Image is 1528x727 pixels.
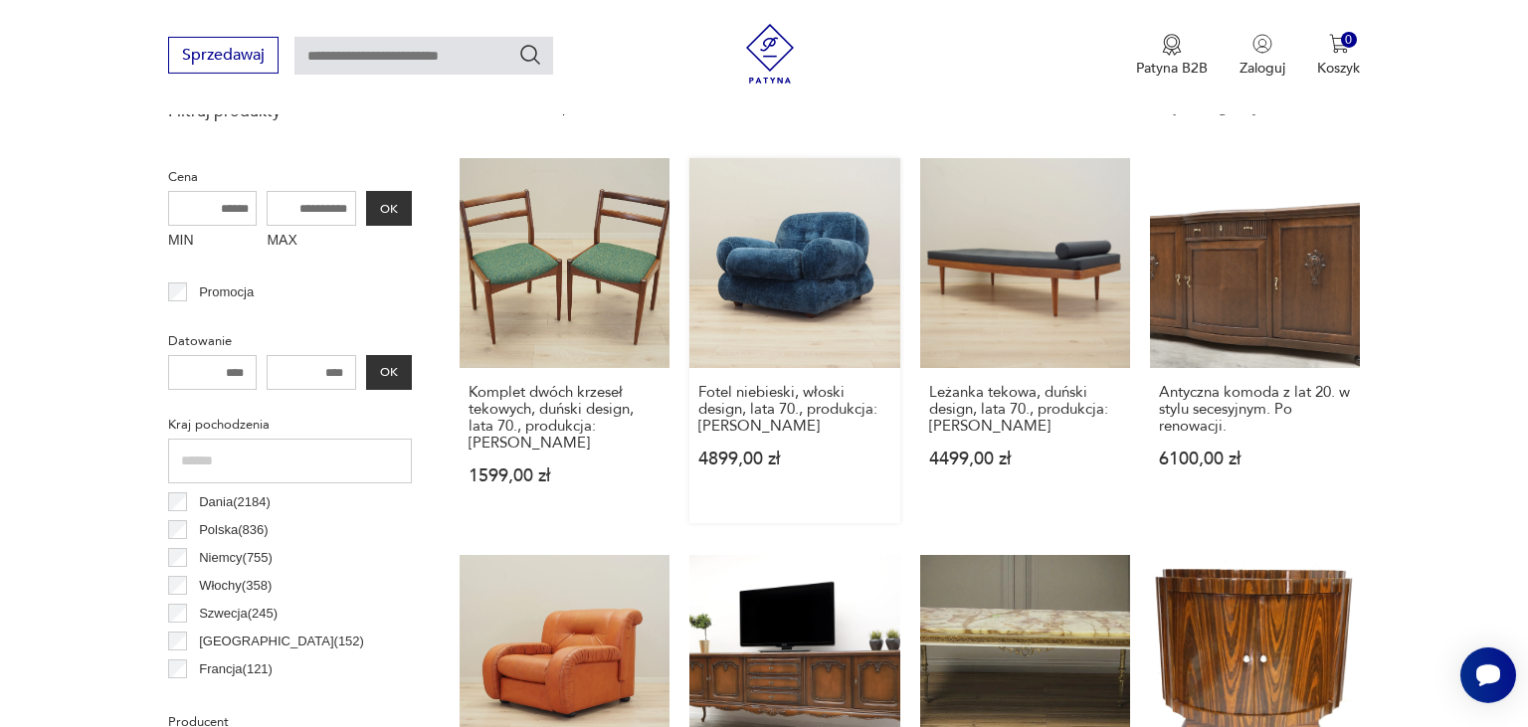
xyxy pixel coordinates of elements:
[1150,158,1360,523] a: Antyczna komoda z lat 20. w stylu secesyjnym. Po renowacji.Antyczna komoda z lat 20. w stylu sece...
[1136,34,1208,78] a: Ikona medaluPatyna B2B
[1341,32,1358,49] div: 0
[929,384,1121,435] h3: Leżanka tekowa, duński design, lata 70., produkcja: [PERSON_NAME]
[698,384,890,435] h3: Fotel niebieski, włoski design, lata 70., produkcja: [PERSON_NAME]
[168,226,258,258] label: MIN
[698,451,890,467] p: 4899,00 zł
[469,384,661,452] h3: Komplet dwóch krzeseł tekowych, duński design, lata 70., produkcja: [PERSON_NAME]
[1460,647,1516,703] iframe: Smartsupp widget button
[1136,59,1208,78] p: Patyna B2B
[168,166,412,188] p: Cena
[199,686,273,708] p: Czechy ( 114 )
[1159,384,1351,435] h3: Antyczna komoda z lat 20. w stylu secesyjnym. Po renowacji.
[1162,34,1182,56] img: Ikona medalu
[689,158,899,523] a: Fotel niebieski, włoski design, lata 70., produkcja: WłochyFotel niebieski, włoski design, lata 7...
[1317,34,1360,78] button: 0Koszyk
[199,519,268,541] p: Polska ( 836 )
[929,451,1121,467] p: 4499,00 zł
[168,37,279,74] button: Sprzedawaj
[168,50,279,64] a: Sprzedawaj
[1252,34,1272,54] img: Ikonka użytkownika
[1317,59,1360,78] p: Koszyk
[199,603,278,625] p: Szwecja ( 245 )
[199,547,273,569] p: Niemcy ( 755 )
[920,158,1130,523] a: Leżanka tekowa, duński design, lata 70., produkcja: DaniaLeżanka tekowa, duński design, lata 70.,...
[199,281,254,303] p: Promocja
[1240,34,1285,78] button: Zaloguj
[740,24,800,84] img: Patyna - sklep z meblami i dekoracjami vintage
[168,330,412,352] p: Datowanie
[469,467,661,484] p: 1599,00 zł
[168,414,412,436] p: Kraj pochodzenia
[1329,34,1349,54] img: Ikona koszyka
[1159,451,1351,467] p: 6100,00 zł
[199,631,364,652] p: [GEOGRAPHIC_DATA] ( 152 )
[518,43,542,67] button: Szukaj
[199,575,272,597] p: Włochy ( 358 )
[1136,34,1208,78] button: Patyna B2B
[199,491,271,513] p: Dania ( 2184 )
[366,191,412,226] button: OK
[366,355,412,390] button: OK
[1240,59,1285,78] p: Zaloguj
[460,158,669,523] a: Komplet dwóch krzeseł tekowych, duński design, lata 70., produkcja: DaniaKomplet dwóch krzeseł te...
[199,658,273,680] p: Francja ( 121 )
[267,226,356,258] label: MAX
